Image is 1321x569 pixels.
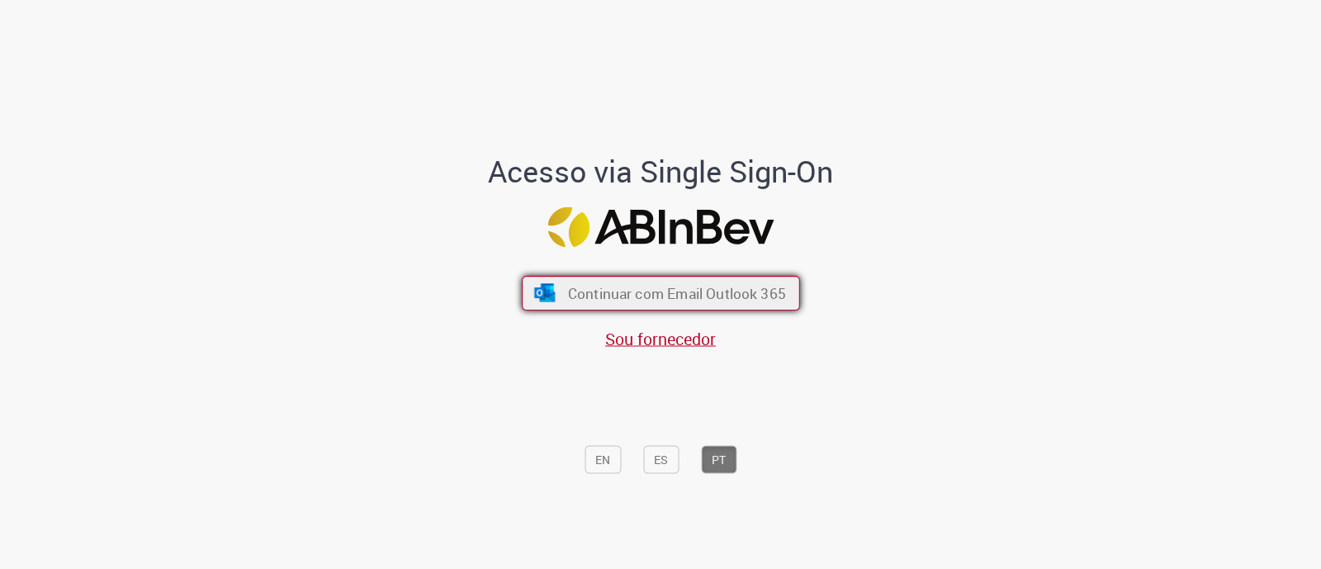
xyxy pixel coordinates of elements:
h1: Acesso via Single Sign-On [432,154,890,187]
button: PT [701,445,736,473]
img: ícone Azure/Microsoft 360 [533,284,556,302]
button: ES [643,445,679,473]
button: ícone Azure/Microsoft 360 Continuar com Email Outlook 365 [522,276,800,311]
span: Continuar com Email Outlook 365 [567,284,785,303]
a: Sou fornecedor [605,328,716,350]
button: EN [585,445,621,473]
img: Logo ABInBev [547,207,774,248]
